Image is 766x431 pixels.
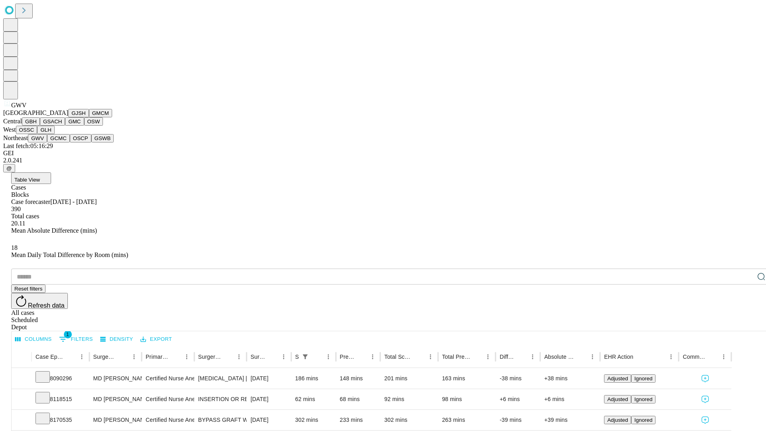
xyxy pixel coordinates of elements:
button: Ignored [631,395,655,403]
div: 186 mins [295,368,332,389]
button: Sort [170,351,181,362]
div: Certified Nurse Anesthetist [146,389,190,409]
span: Table View [14,177,40,183]
div: EHR Action [604,354,633,360]
div: 263 mins [442,410,492,430]
button: GLH [37,126,54,134]
button: Menu [587,351,598,362]
button: Ignored [631,416,655,424]
span: 1 [64,330,72,338]
div: 62 mins [295,389,332,409]
div: 68 mins [340,389,377,409]
button: Expand [16,393,28,407]
div: [MEDICAL_DATA] [MEDICAL_DATA] AND [MEDICAL_DATA] POSTERIOR CERVICAL [198,368,243,389]
button: Menu [181,351,192,362]
span: Adjusted [607,376,628,382]
div: 1 active filter [300,351,311,362]
div: INSERTION OR REPLACEMENT SPINAL NEUROSTIMULATOR GENERATOR [198,389,243,409]
div: -38 mins [499,368,536,389]
button: Expand [16,413,28,427]
span: [GEOGRAPHIC_DATA] [3,109,68,116]
div: -39 mins [499,410,536,430]
div: Case Epic Id [36,354,64,360]
button: Menu [233,351,245,362]
button: Sort [117,351,128,362]
span: 20.11 [11,220,25,227]
div: +6 mins [544,389,596,409]
button: Table View [11,172,51,184]
button: Menu [425,351,436,362]
div: Certified Nurse Anesthetist [146,368,190,389]
div: [DATE] [251,389,287,409]
button: GSWB [91,134,114,142]
div: Surgeon Name [93,354,116,360]
span: 18 [11,244,18,251]
div: [DATE] [251,410,287,430]
div: Surgery Date [251,354,266,360]
div: Surgery Name [198,354,221,360]
div: MD [PERSON_NAME] [93,368,138,389]
span: Adjusted [607,417,628,423]
div: Total Scheduled Duration [384,354,413,360]
div: 92 mins [384,389,434,409]
button: Show filters [57,333,95,346]
button: Sort [707,351,718,362]
button: Show filters [300,351,311,362]
div: Difference [499,354,515,360]
button: Menu [527,351,538,362]
div: 98 mins [442,389,492,409]
button: Ignored [631,374,655,383]
span: Last fetch: 05:16:29 [3,142,53,149]
span: Ignored [634,396,652,402]
span: Reset filters [14,286,42,292]
button: Refresh data [11,293,68,309]
button: GWV [28,134,47,142]
button: Menu [482,351,494,362]
div: GEI [3,150,763,157]
div: 148 mins [340,368,377,389]
button: Sort [516,351,527,362]
div: MD [PERSON_NAME] [93,389,138,409]
div: Primary Service [146,354,169,360]
button: Export [138,333,174,346]
div: 302 mins [295,410,332,430]
div: +6 mins [499,389,536,409]
span: Northeast [3,134,28,141]
button: Sort [356,351,367,362]
span: Mean Daily Total Difference by Room (mins) [11,251,128,258]
span: West [3,126,16,133]
div: 8090296 [36,368,85,389]
button: GBH [22,117,40,126]
div: Predicted In Room Duration [340,354,355,360]
div: 233 mins [340,410,377,430]
span: @ [6,165,12,171]
button: Sort [312,351,323,362]
div: Certified Nurse Anesthetist [146,410,190,430]
div: MD [PERSON_NAME] D Md [93,410,138,430]
button: Sort [576,351,587,362]
span: Refresh data [28,302,65,309]
button: Density [98,333,135,346]
div: 163 mins [442,368,492,389]
button: Sort [222,351,233,362]
button: Menu [665,351,677,362]
button: Menu [76,351,87,362]
div: 8170535 [36,410,85,430]
span: Mean Absolute Difference (mins) [11,227,97,234]
div: Absolute Difference [544,354,575,360]
button: Sort [634,351,645,362]
button: Menu [367,351,378,362]
button: Menu [128,351,140,362]
button: OSW [84,117,103,126]
button: Sort [414,351,425,362]
button: Reset filters [11,285,45,293]
button: Menu [718,351,729,362]
div: Scheduled In Room Duration [295,354,299,360]
button: Menu [278,351,289,362]
span: Total cases [11,213,39,219]
span: GWV [11,102,26,109]
button: Sort [267,351,278,362]
button: Adjusted [604,416,631,424]
button: GCMC [47,134,70,142]
button: Sort [65,351,76,362]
